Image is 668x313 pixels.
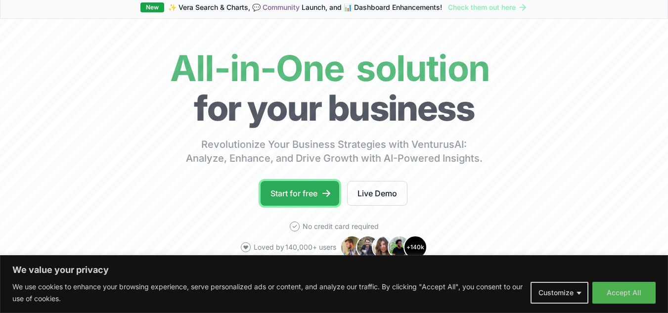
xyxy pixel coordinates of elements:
img: Avatar 3 [372,235,396,259]
img: Avatar 2 [356,235,380,259]
a: Start for free [261,181,339,206]
p: We use cookies to enhance your browsing experience, serve personalized ads or content, and analyz... [12,281,523,305]
div: New [140,2,164,12]
img: Avatar 1 [340,235,364,259]
img: Avatar 4 [388,235,411,259]
a: Community [263,3,300,11]
button: Accept All [592,282,656,304]
button: Customize [531,282,588,304]
a: Live Demo [347,181,407,206]
span: ✨ Vera Search & Charts, 💬 Launch, and 📊 Dashboard Enhancements! [168,2,442,12]
a: Check them out here [448,2,528,12]
p: We value your privacy [12,264,656,276]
